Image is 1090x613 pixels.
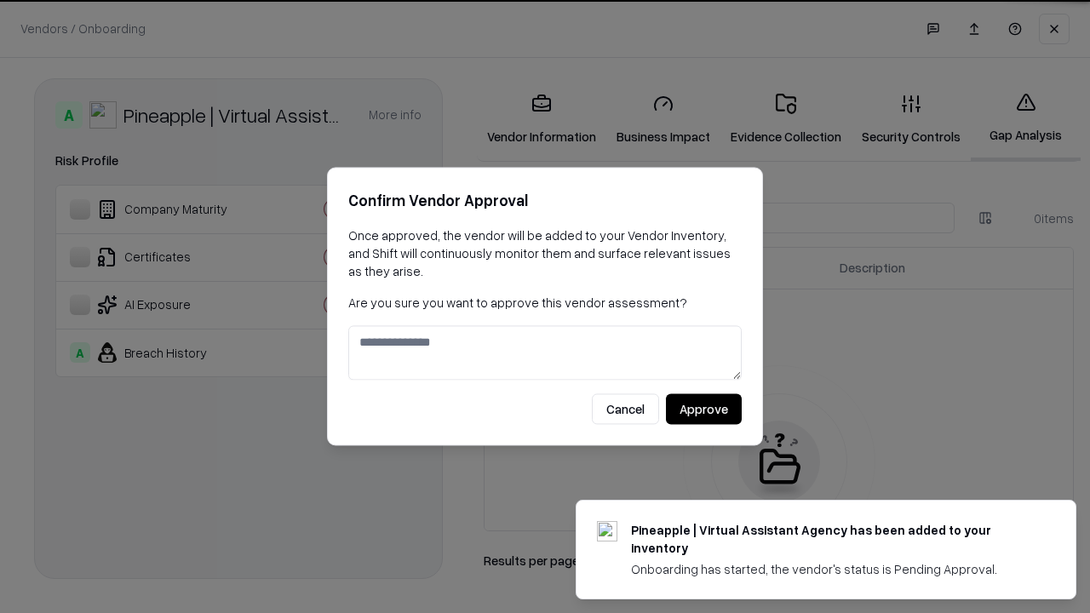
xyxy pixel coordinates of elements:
h2: Confirm Vendor Approval [348,188,742,213]
p: Once approved, the vendor will be added to your Vendor Inventory, and Shift will continuously mon... [348,226,742,280]
button: Approve [666,394,742,425]
div: Onboarding has started, the vendor's status is Pending Approval. [631,560,1035,578]
p: Are you sure you want to approve this vendor assessment? [348,294,742,312]
div: Pineapple | Virtual Assistant Agency has been added to your inventory [631,521,1035,557]
img: trypineapple.com [597,521,617,541]
button: Cancel [592,394,659,425]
